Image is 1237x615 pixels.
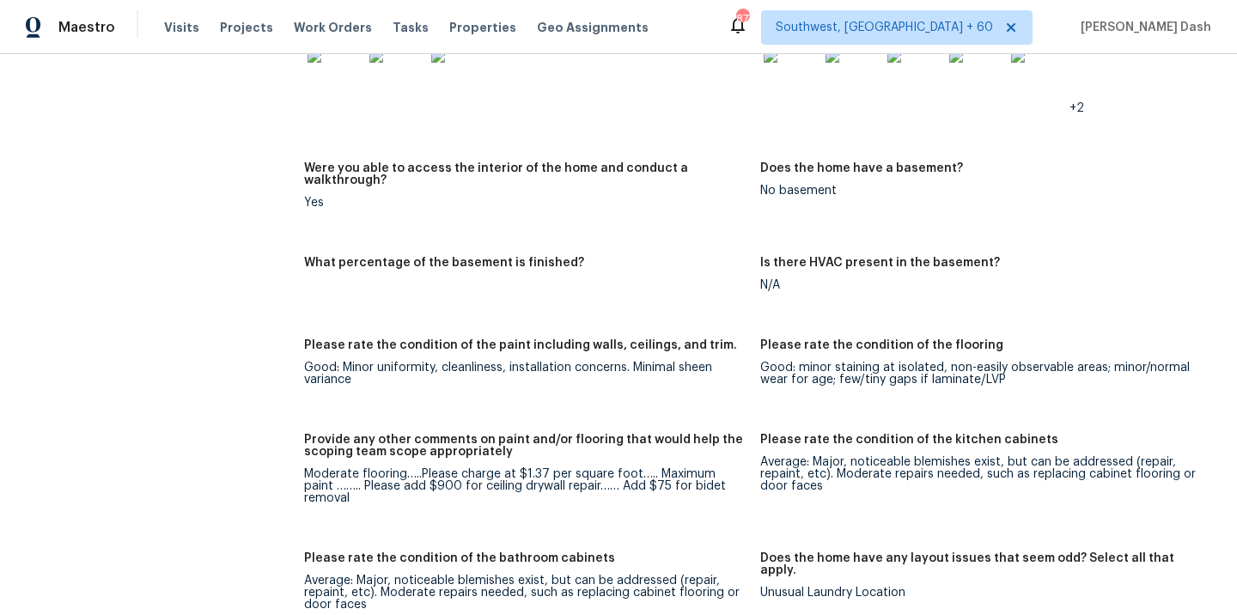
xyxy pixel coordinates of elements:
span: Visits [164,19,199,36]
span: +2 [1069,102,1084,114]
h5: Please rate the condition of the kitchen cabinets [760,434,1058,446]
h5: Is there HVAC present in the basement? [760,257,1000,269]
span: Projects [220,19,273,36]
div: 877 [736,10,748,27]
h5: Provide any other comments on paint and/or flooring that would help the scoping team scope approp... [304,434,746,458]
div: Average: Major, noticeable blemishes exist, but can be addressed (repair, repaint, etc). Moderate... [304,575,746,611]
div: Average: Major, noticeable blemishes exist, but can be addressed (repair, repaint, etc). Moderate... [760,456,1203,492]
h5: Please rate the condition of the flooring [760,339,1003,351]
div: Good: minor staining at isolated, non-easily observable areas; minor/normal wear for age; few/tin... [760,362,1203,386]
h5: Does the home have a basement? [760,162,963,174]
div: Moderate flooring…..Please charge at $1.37 per square foot….. Maximum paint …….. Please add $900 ... [304,468,746,504]
div: No basement [760,185,1203,197]
div: Yes [304,197,746,209]
span: Geo Assignments [537,19,649,36]
span: [PERSON_NAME] Dash [1074,19,1211,36]
div: Good: Minor uniformity, cleanliness, installation concerns. Minimal sheen variance [304,362,746,386]
span: Properties [449,19,516,36]
span: Work Orders [294,19,372,36]
div: N/A [760,279,1203,291]
h5: Does the home have any layout issues that seem odd? Select all that apply. [760,552,1203,576]
h5: Please rate the condition of the bathroom cabinets [304,552,615,564]
h5: Please rate the condition of the paint including walls, ceilings, and trim. [304,339,737,351]
span: Southwest, [GEOGRAPHIC_DATA] + 60 [776,19,993,36]
span: Tasks [393,21,429,33]
div: Unusual Laundry Location [760,587,1203,599]
span: Maestro [58,19,115,36]
h5: Were you able to access the interior of the home and conduct a walkthrough? [304,162,746,186]
h5: What percentage of the basement is finished? [304,257,584,269]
